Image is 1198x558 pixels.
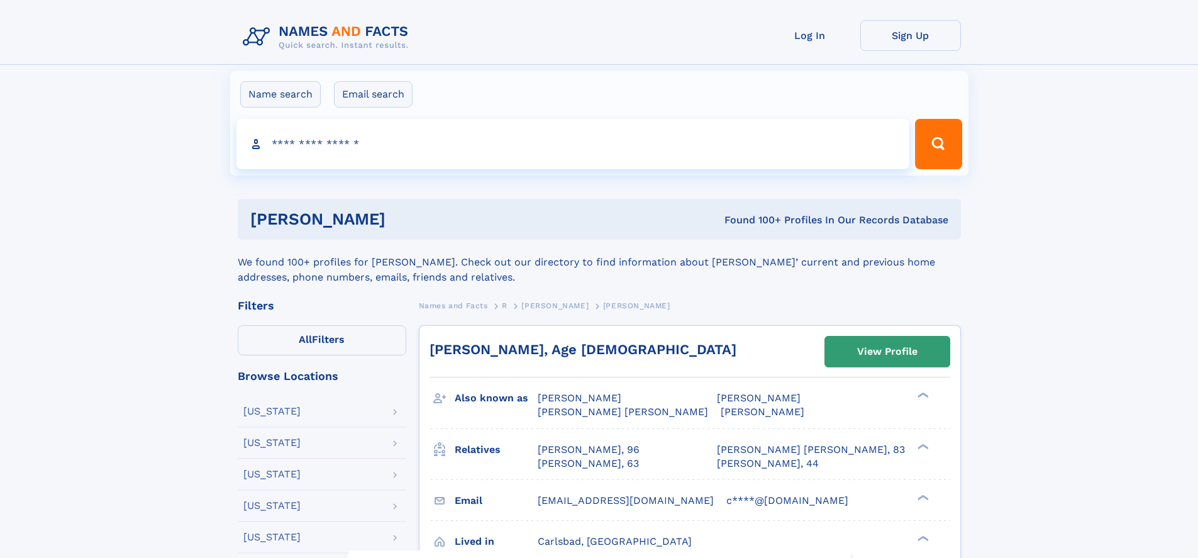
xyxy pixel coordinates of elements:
a: Log In [760,20,860,51]
div: ❯ [914,493,929,501]
div: [US_STATE] [243,469,301,479]
img: Logo Names and Facts [238,20,419,54]
span: Carlsbad, [GEOGRAPHIC_DATA] [538,535,692,547]
label: Name search [240,81,321,108]
a: [PERSON_NAME], 96 [538,443,640,457]
span: [PERSON_NAME] [538,392,621,404]
label: Filters [238,325,406,355]
div: Found 100+ Profiles In Our Records Database [555,213,948,227]
span: [PERSON_NAME] [521,301,589,310]
span: [PERSON_NAME] [717,392,801,404]
div: [US_STATE] [243,501,301,511]
span: [PERSON_NAME] [721,406,804,418]
div: [US_STATE] [243,438,301,448]
button: Search Button [915,119,962,169]
div: Browse Locations [238,371,406,382]
h1: [PERSON_NAME] [250,211,555,227]
h3: Email [455,490,538,511]
a: [PERSON_NAME], 44 [717,457,819,471]
div: Filters [238,300,406,311]
h3: Also known as [455,388,538,409]
span: All [299,333,312,345]
h3: Lived in [455,531,538,552]
a: Names and Facts [419,298,488,313]
a: [PERSON_NAME] [PERSON_NAME], 83 [717,443,905,457]
a: [PERSON_NAME], Age [DEMOGRAPHIC_DATA] [430,342,736,357]
a: [PERSON_NAME] [521,298,589,313]
a: View Profile [825,337,950,367]
div: [US_STATE] [243,532,301,542]
a: Sign Up [860,20,961,51]
div: ❯ [914,442,929,450]
a: [PERSON_NAME], 63 [538,457,639,471]
div: [US_STATE] [243,406,301,416]
span: [PERSON_NAME] [PERSON_NAME] [538,406,708,418]
h3: Relatives [455,439,538,460]
input: search input [236,119,910,169]
label: Email search [334,81,413,108]
div: ❯ [914,534,929,542]
span: [EMAIL_ADDRESS][DOMAIN_NAME] [538,494,714,506]
div: ❯ [914,391,929,399]
div: View Profile [857,337,918,366]
span: R [502,301,507,310]
span: [PERSON_NAME] [603,301,670,310]
div: We found 100+ profiles for [PERSON_NAME]. Check out our directory to find information about [PERS... [238,240,961,285]
a: R [502,298,507,313]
